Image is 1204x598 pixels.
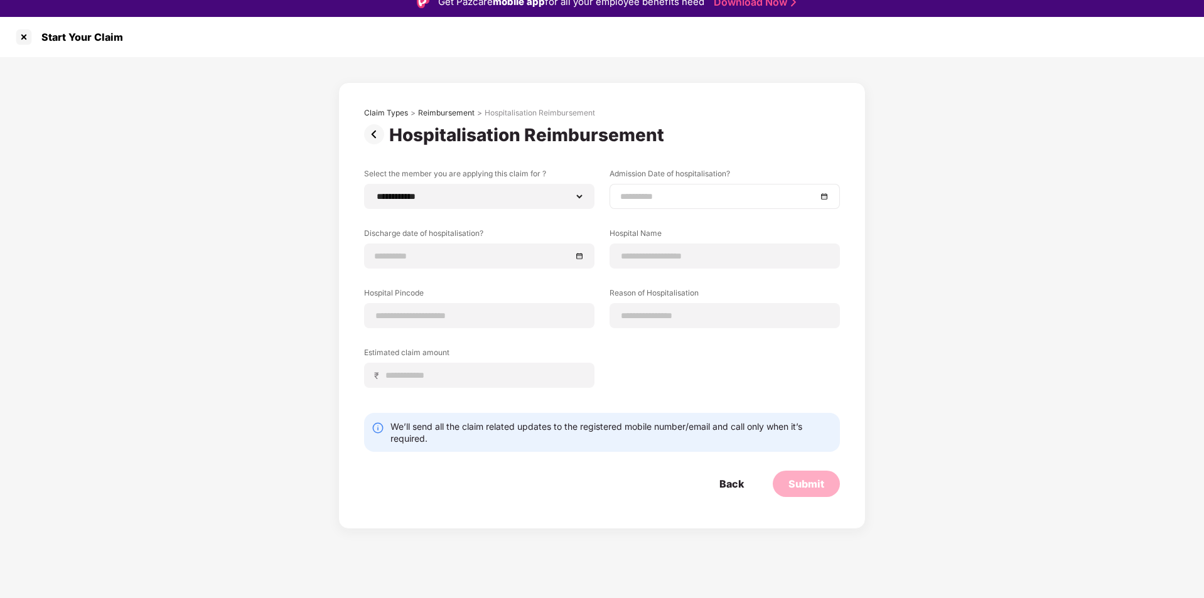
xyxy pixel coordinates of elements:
label: Estimated claim amount [364,347,594,363]
img: svg+xml;base64,PHN2ZyBpZD0iUHJldi0zMngzMiIgeG1sbnM9Imh0dHA6Ly93d3cudzMub3JnLzIwMDAvc3ZnIiB3aWR0aD... [364,124,389,144]
label: Select the member you are applying this claim for ? [364,168,594,184]
div: Submit [788,477,824,491]
div: Start Your Claim [34,31,123,43]
div: Claim Types [364,108,408,118]
div: > [477,108,482,118]
label: Hospital Pincode [364,287,594,303]
div: Back [719,477,744,491]
div: Reimbursement [418,108,475,118]
div: We’ll send all the claim related updates to the registered mobile number/email and call only when... [390,420,832,444]
label: Discharge date of hospitalisation? [364,228,594,243]
span: ₹ [374,370,384,382]
div: Hospitalisation Reimbursement [485,108,595,118]
label: Reason of Hospitalisation [610,287,840,303]
div: Hospitalisation Reimbursement [389,124,669,146]
img: svg+xml;base64,PHN2ZyBpZD0iSW5mby0yMHgyMCIgeG1sbnM9Imh0dHA6Ly93d3cudzMub3JnLzIwMDAvc3ZnIiB3aWR0aD... [372,422,384,434]
div: > [411,108,416,118]
label: Admission Date of hospitalisation? [610,168,840,184]
label: Hospital Name [610,228,840,243]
